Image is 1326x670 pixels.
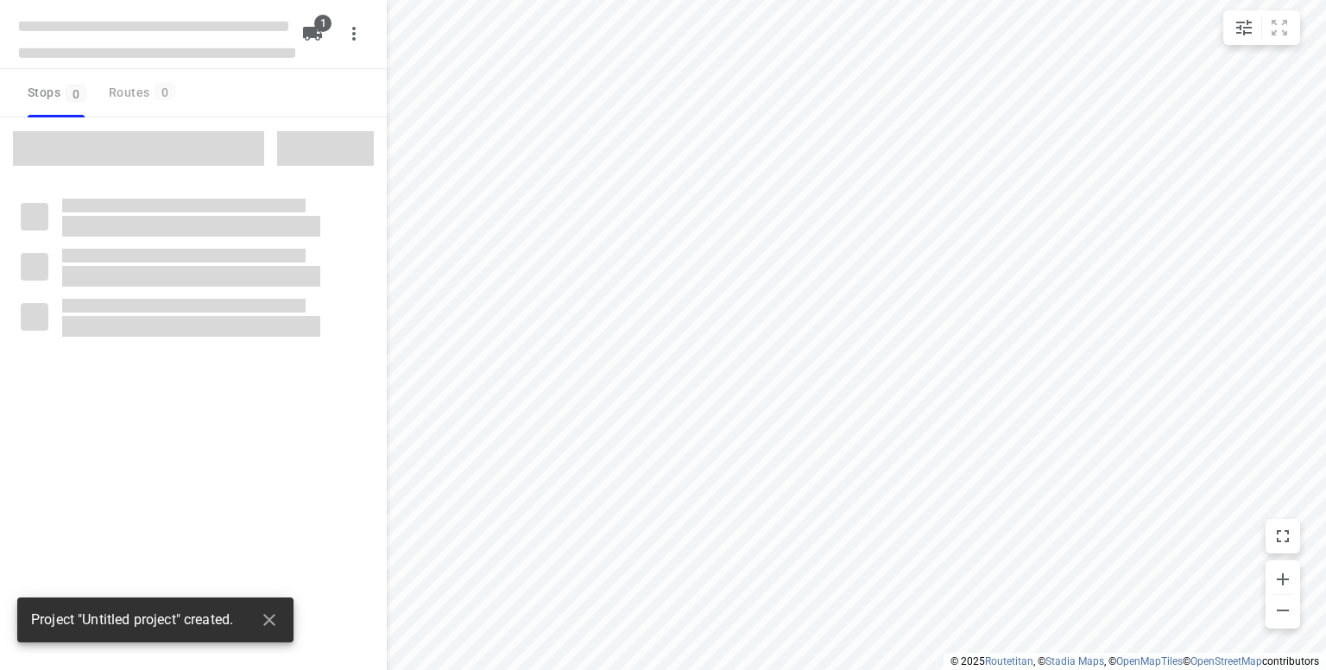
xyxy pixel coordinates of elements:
li: © 2025 , © , © © contributors [950,655,1319,667]
a: Routetitan [985,655,1033,667]
button: Map settings [1227,10,1261,45]
div: small contained button group [1223,10,1300,45]
a: OpenMapTiles [1116,655,1183,667]
span: Project "Untitled project" created. [31,610,233,630]
a: Stadia Maps [1045,655,1104,667]
a: OpenStreetMap [1190,655,1262,667]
